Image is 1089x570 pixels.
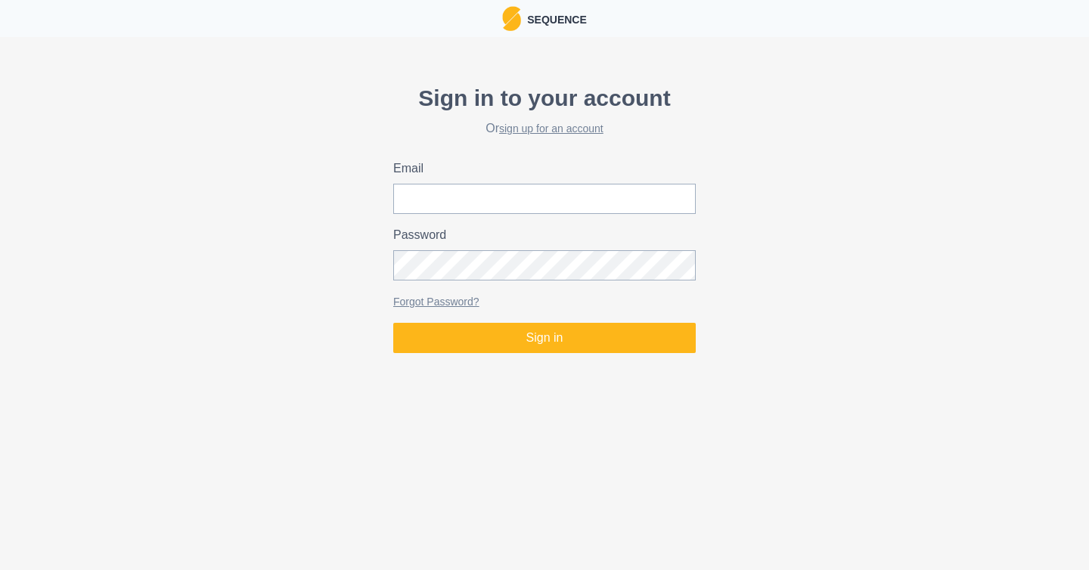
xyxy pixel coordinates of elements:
[393,296,479,308] a: Forgot Password?
[521,9,587,28] p: Sequence
[502,6,587,31] a: LogoSequence
[499,122,603,135] a: sign up for an account
[393,323,696,353] button: Sign in
[393,81,696,115] p: Sign in to your account
[393,160,687,178] label: Email
[502,6,521,31] img: Logo
[393,226,687,244] label: Password
[393,121,696,135] h2: Or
